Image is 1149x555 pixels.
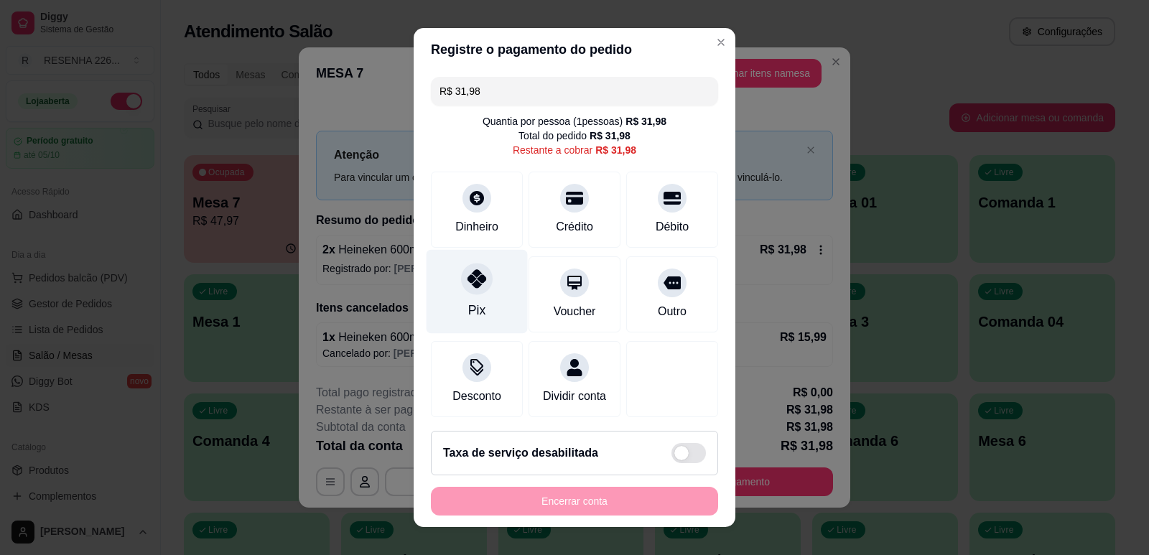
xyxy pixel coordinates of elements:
button: Close [710,31,732,54]
div: Pix [468,301,485,320]
div: Outro [658,303,687,320]
div: Total do pedido [518,129,631,143]
div: Desconto [452,388,501,405]
div: R$ 31,98 [625,114,666,129]
div: Quantia por pessoa ( 1 pessoas) [483,114,666,129]
div: Dinheiro [455,218,498,235]
input: Ex.: hambúrguer de cordeiro [439,77,710,106]
h2: Taxa de serviço desabilitada [443,444,598,462]
div: R$ 31,98 [590,129,631,143]
div: Débito [656,218,689,235]
div: R$ 31,98 [595,143,636,157]
div: Restante a cobrar [513,143,636,157]
header: Registre o pagamento do pedido [414,28,735,71]
div: Dividir conta [543,388,606,405]
div: Crédito [556,218,593,235]
div: Voucher [554,303,596,320]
